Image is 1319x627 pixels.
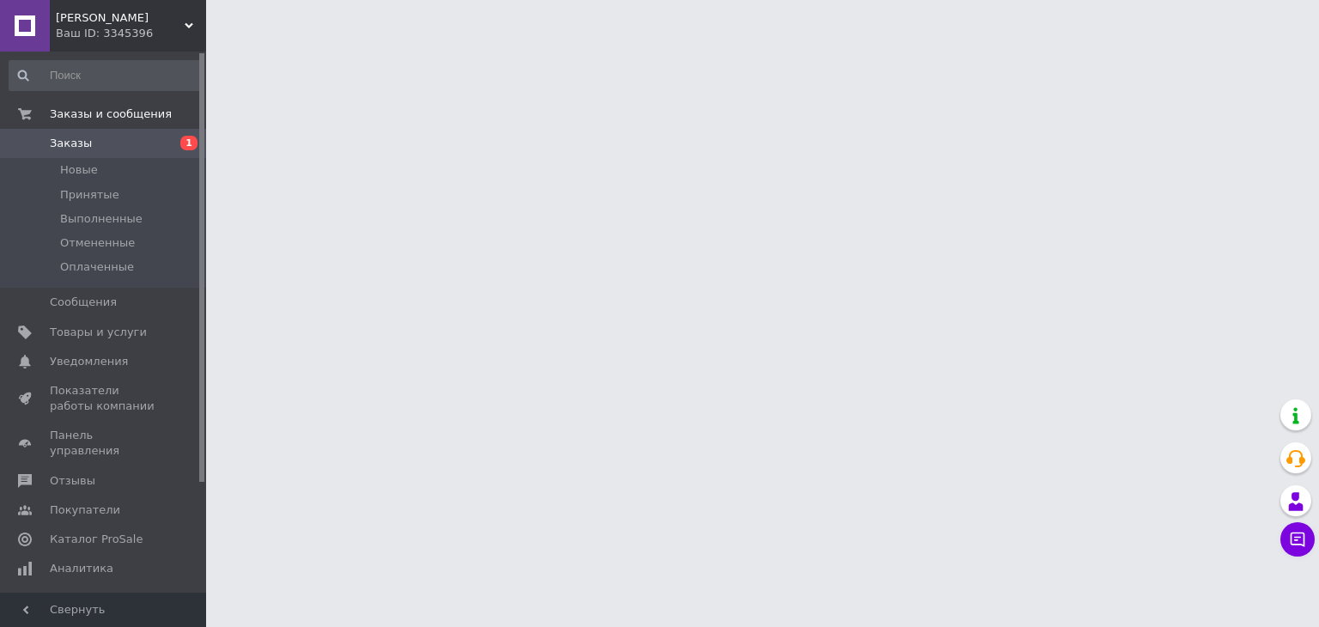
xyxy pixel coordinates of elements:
span: 1 [180,136,198,150]
span: Каталог ProSale [50,532,143,547]
input: Поиск [9,60,203,91]
span: Выполненные [60,211,143,227]
span: Сообщения [50,295,117,310]
span: Показатели работы компании [50,383,159,414]
span: Отмененные [60,235,135,251]
span: Заказы и сообщения [50,107,172,122]
span: Новые [60,162,98,178]
span: Уведомления [50,354,128,369]
span: Товары и услуги [50,325,147,340]
span: Покупатели [50,502,120,518]
span: Аналитика [50,561,113,576]
span: ІМЕКС МАКС [56,10,185,26]
span: Принятые [60,187,119,203]
span: Оплаченные [60,259,134,275]
button: Чат с покупателем [1280,522,1315,557]
span: Панель управления [50,428,159,459]
span: Управление сайтом [50,590,159,621]
span: Заказы [50,136,92,151]
div: Ваш ID: 3345396 [56,26,206,41]
span: Отзывы [50,473,95,489]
